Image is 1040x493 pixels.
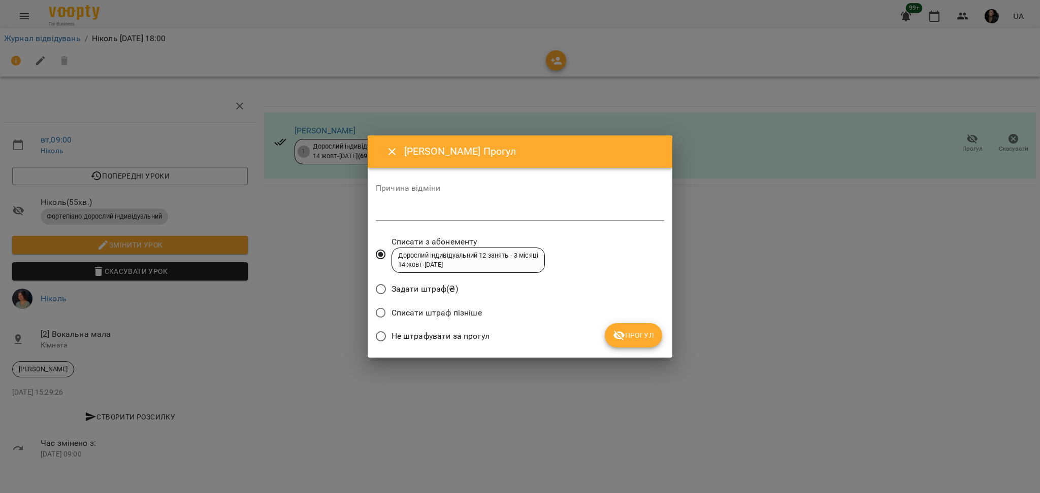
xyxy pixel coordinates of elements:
button: Close [380,139,404,164]
button: Прогул [605,323,662,347]
label: Причина відміни [376,184,664,192]
span: Прогул [613,329,654,341]
span: Задати штраф(₴) [392,283,458,295]
div: Дорослий індивідуальний 12 занять - 3 місяці 14 жовт - [DATE] [398,251,538,270]
h6: [PERSON_NAME] Прогул [404,144,660,159]
span: Списати з абонементу [392,236,545,248]
span: Не штрафувати за прогул [392,330,490,342]
span: Списати штраф пізніше [392,307,482,319]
